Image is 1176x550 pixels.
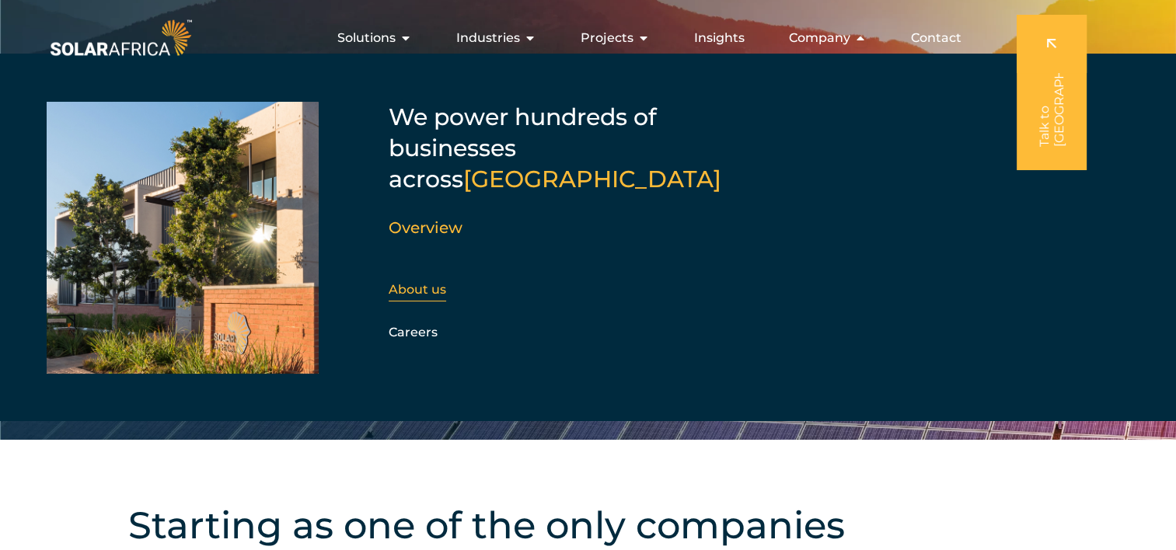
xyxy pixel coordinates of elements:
[389,282,446,297] a: About us
[337,29,396,47] span: Solutions
[389,102,777,195] h5: We power hundreds of businesses across
[195,23,974,54] nav: Menu
[789,29,850,47] span: Company
[581,29,633,47] span: Projects
[694,29,745,47] a: Insights
[389,325,438,339] a: Careers
[463,165,721,193] span: [GEOGRAPHIC_DATA]
[195,23,974,54] div: Menu Toggle
[389,218,462,237] a: Overview
[456,29,520,47] span: Industries
[911,29,961,47] a: Contact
